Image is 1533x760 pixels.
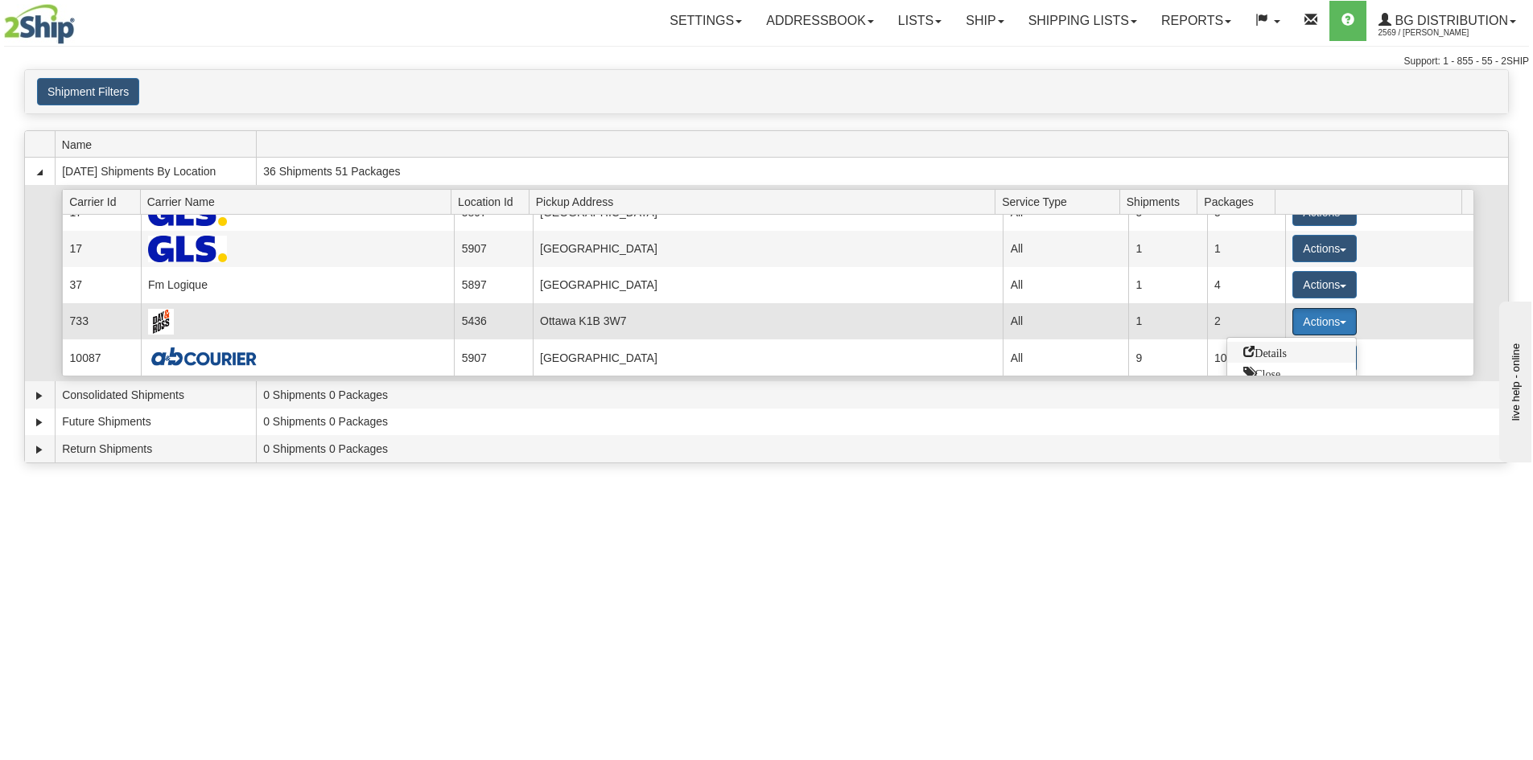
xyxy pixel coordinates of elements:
[62,267,140,303] td: 37
[454,339,532,376] td: 5907
[147,189,451,214] span: Carrier Name
[31,414,47,430] a: Expand
[148,309,174,335] img: Day & Ross
[458,189,529,214] span: Location Id
[31,388,47,404] a: Expand
[533,267,1003,303] td: [GEOGRAPHIC_DATA]
[62,303,140,339] td: 733
[1391,14,1508,27] span: BG Distribution
[256,409,1508,436] td: 0 Shipments 0 Packages
[1207,303,1285,339] td: 2
[1002,189,1119,214] span: Service Type
[141,267,455,303] td: Fm Logique
[1243,367,1280,378] span: Close
[657,1,754,41] a: Settings
[754,1,886,41] a: Addressbook
[1292,235,1357,262] button: Actions
[1292,271,1357,298] button: Actions
[256,435,1508,462] td: 0 Shipments 0 Packages
[148,344,261,371] img: A&B Courier
[1207,231,1285,267] td: 1
[1149,1,1243,41] a: Reports
[62,339,140,376] td: 10087
[1128,231,1206,267] td: 1
[454,231,532,267] td: 5907
[954,1,1016,41] a: Ship
[62,231,140,267] td: 17
[533,231,1003,267] td: [GEOGRAPHIC_DATA]
[31,442,47,458] a: Expand
[533,339,1003,376] td: [GEOGRAPHIC_DATA]
[1127,189,1197,214] span: Shipments
[62,132,256,157] span: Name
[1243,346,1287,357] span: Details
[31,164,47,180] a: Collapse
[1003,303,1128,339] td: All
[536,189,995,214] span: Pickup Address
[1003,339,1128,376] td: All
[454,267,532,303] td: 5897
[1128,339,1206,376] td: 9
[1016,1,1149,41] a: Shipping lists
[37,78,139,105] button: Shipment Filters
[1378,25,1499,41] span: 2569 / [PERSON_NAME]
[454,303,532,339] td: 5436
[4,55,1529,68] div: Support: 1 - 855 - 55 - 2SHIP
[256,158,1508,185] td: 36 Shipments 51 Packages
[1227,342,1356,363] a: Go to Details view
[55,435,256,462] td: Return Shipments
[1128,267,1206,303] td: 1
[55,409,256,436] td: Future Shipments
[1207,339,1285,376] td: 10
[533,303,1003,339] td: Ottawa K1B 3W7
[1003,267,1128,303] td: All
[256,381,1508,409] td: 0 Shipments 0 Packages
[886,1,954,41] a: Lists
[1003,231,1128,267] td: All
[55,158,256,185] td: [DATE] Shipments By Location
[12,14,149,26] div: live help - online
[1496,298,1531,462] iframe: chat widget
[1128,303,1206,339] td: 1
[1227,363,1356,384] a: Close this group
[55,381,256,409] td: Consolidated Shipments
[69,189,140,214] span: Carrier Id
[1366,1,1528,41] a: BG Distribution 2569 / [PERSON_NAME]
[4,4,75,44] img: logo2569.jpg
[148,236,227,262] img: GLS Canada
[1207,267,1285,303] td: 4
[1292,308,1357,335] button: Actions
[1204,189,1275,214] span: Packages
